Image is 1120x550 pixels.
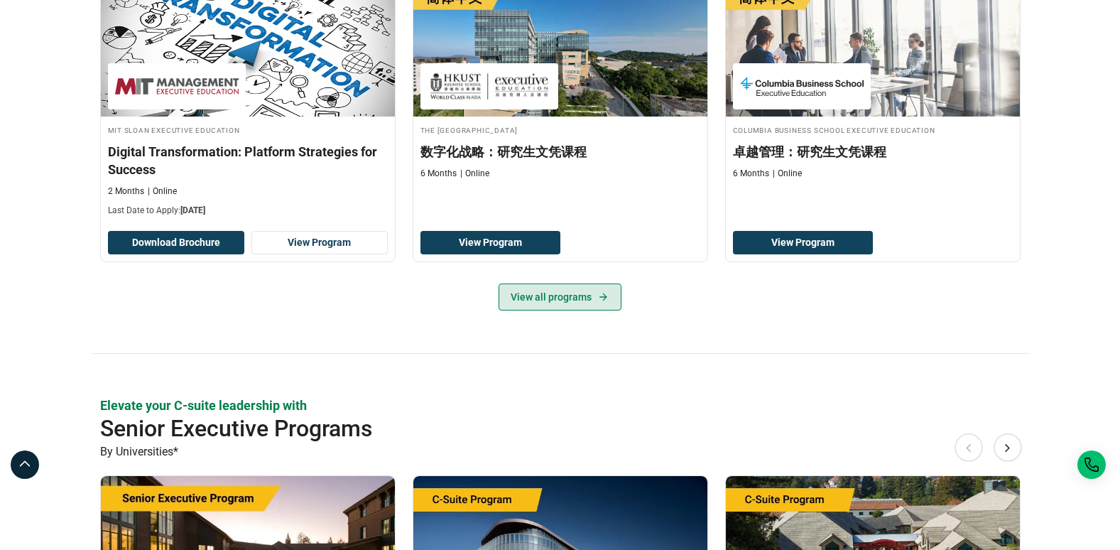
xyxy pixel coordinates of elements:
p: Online [773,168,802,180]
p: By Universities* [100,443,1021,461]
h2: Senior Executive Programs [100,414,928,443]
p: 6 Months [420,168,457,180]
h4: Columbia Business School Executive Education [733,124,1013,136]
p: 6 Months [733,168,769,180]
button: Next [994,433,1022,462]
img: The Hong Kong University of Science and Technology [428,70,551,102]
button: Previous [955,433,983,462]
button: Download Brochure [108,231,244,255]
a: View Program [733,231,873,255]
p: Online [460,168,489,180]
a: View Program [251,231,388,255]
img: Columbia Business School Executive Education [740,70,864,102]
h3: 卓越管理：研究生文凭课程 [733,143,1013,161]
img: MIT Sloan Executive Education [115,70,239,102]
h4: MIT Sloan Executive Education [108,124,388,136]
p: 2 Months [108,185,144,198]
p: Elevate your C-suite leadership with [100,397,1021,414]
a: View all programs [499,284,621,311]
span: [DATE] [180,205,205,215]
h3: 数字化战略：研究生文凭课程 [420,143,700,161]
a: View Program [420,231,560,255]
h4: The [GEOGRAPHIC_DATA] [420,124,700,136]
h3: Digital Transformation: Platform Strategies for Success [108,143,388,178]
p: Online [148,185,177,198]
p: Last Date to Apply: [108,205,388,217]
